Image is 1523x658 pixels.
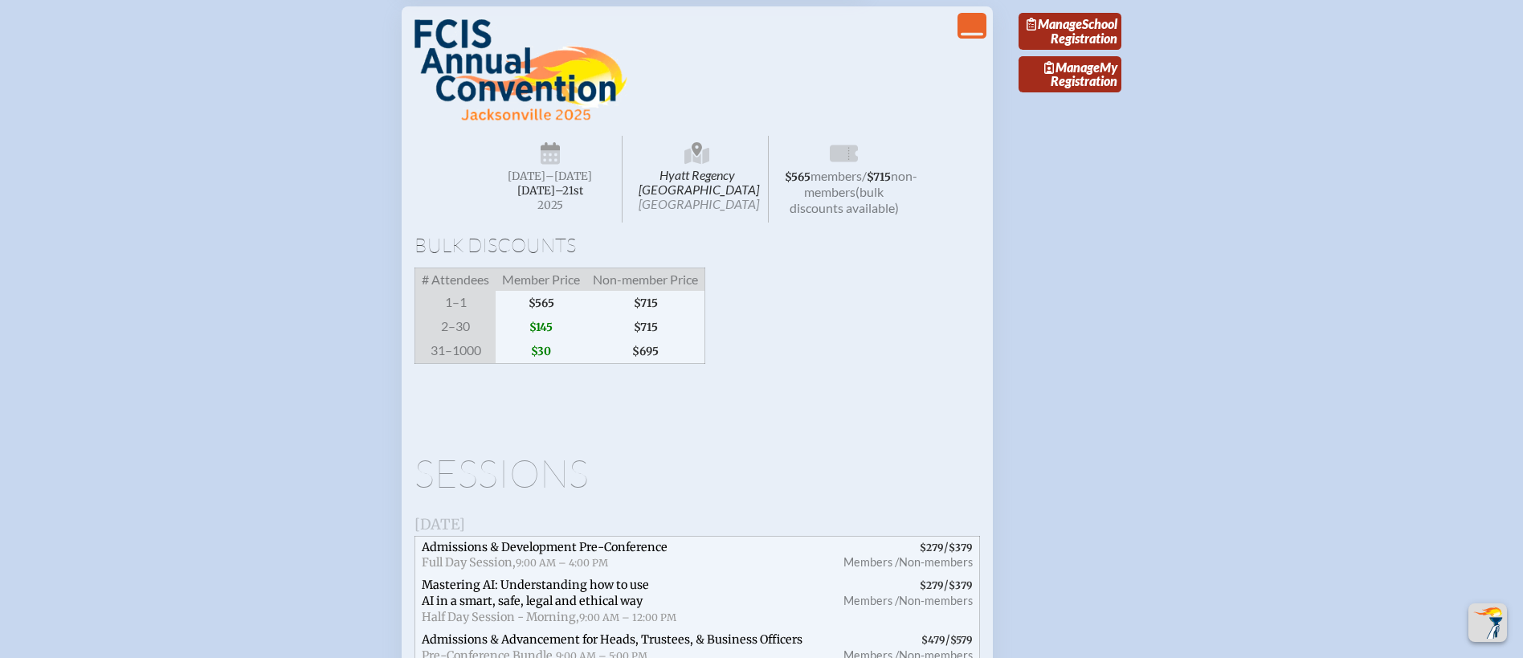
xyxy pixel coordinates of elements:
span: / [826,536,980,574]
span: / [862,168,867,183]
span: $279 [920,542,944,554]
h1: Bulk Discounts [414,235,980,255]
span: $565 [496,291,586,315]
span: [DATE] [414,515,465,533]
span: $279 [920,579,944,591]
span: $715 [586,315,705,339]
h1: Sessions [414,454,980,492]
span: $145 [496,315,586,339]
span: Non-members [899,555,973,569]
span: 9:00 AM – 12:00 PM [579,611,676,623]
span: $579 [950,634,973,646]
span: 1–1 [415,291,496,315]
span: [DATE]–⁠21st [517,184,583,198]
span: members [810,168,862,183]
a: ManageSchool Registration [1019,13,1121,50]
img: To the top [1472,607,1504,639]
span: $715 [586,291,705,315]
span: 2–30 [415,315,496,339]
span: Non-member Price [586,268,705,291]
span: Half Day Session - Morning, [422,610,579,624]
span: [DATE] [508,170,545,183]
span: $715 [867,170,891,184]
span: [GEOGRAPHIC_DATA] [639,196,759,211]
span: $30 [496,339,586,364]
button: Scroll Top [1468,603,1507,642]
span: $565 [785,170,810,184]
span: Full Day Session, [422,555,516,570]
span: Hyatt Regency [GEOGRAPHIC_DATA] [626,136,770,223]
span: Manage [1044,59,1100,75]
span: 2025 [492,199,609,211]
span: $379 [949,579,973,591]
span: Members / [843,594,899,607]
span: $479 [921,634,945,646]
span: (bulk discounts available) [790,184,899,215]
span: 9:00 AM – 4:00 PM [516,557,608,569]
span: Admissions & Development Pre-Conference [422,540,668,554]
img: FCIS Convention 2025 [414,19,627,122]
span: Manage [1027,16,1082,31]
span: Non-members [899,594,973,607]
span: Admissions & Advancement for Heads, Trustees, & Business Officers [422,632,802,647]
span: / [826,574,980,629]
span: Member Price [496,268,586,291]
span: –[DATE] [545,170,592,183]
span: $695 [586,339,705,364]
span: 31–1000 [415,339,496,364]
span: # Attendees [415,268,496,291]
span: Members / [843,555,899,569]
a: ManageMy Registration [1019,56,1121,93]
span: $379 [949,542,973,554]
span: Mastering AI: Understanding how to use AI in a smart, safe, legal and ethical way [422,578,649,608]
span: non-members [804,168,917,199]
